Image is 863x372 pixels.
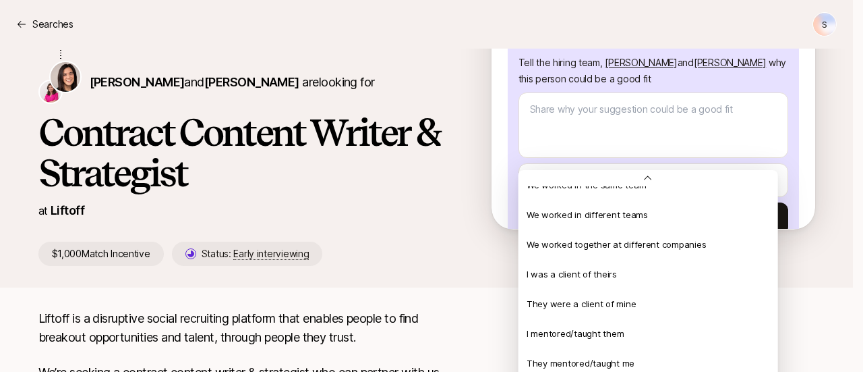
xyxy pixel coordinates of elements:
[527,267,617,281] p: I was a client of theirs
[527,238,706,251] p: We worked together at different companies
[527,327,624,340] p: I mentored/taught them
[527,208,648,221] p: We worked in different teams
[527,297,636,311] p: They were a client of mine
[527,356,634,370] p: They mentored/taught me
